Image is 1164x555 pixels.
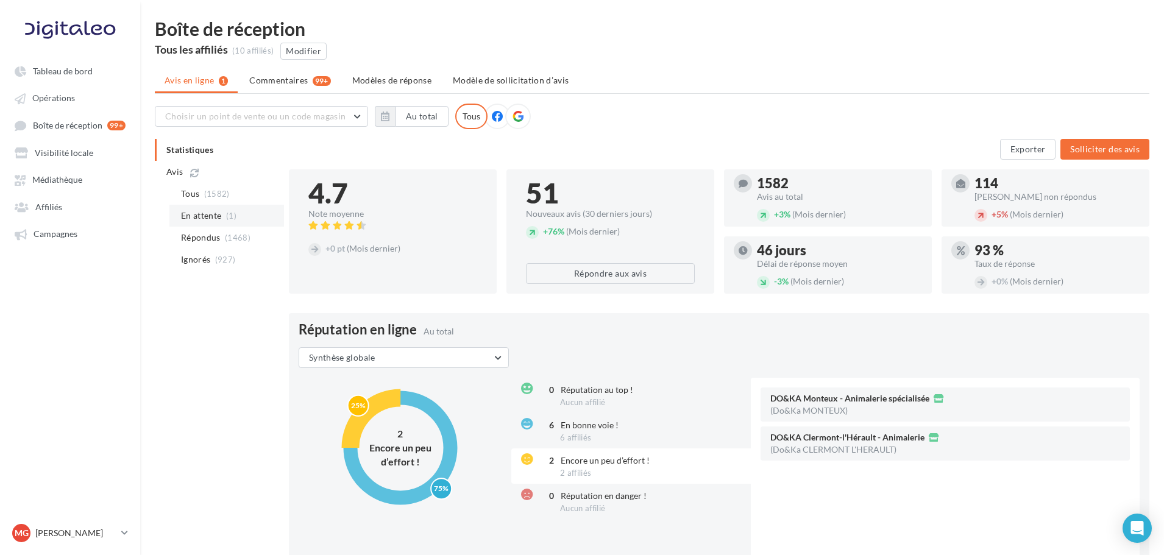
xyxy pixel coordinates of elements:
button: Modifier [280,43,327,60]
span: Réputation en ligne [299,323,417,336]
span: + [543,226,548,236]
div: 99+ [107,121,126,130]
span: 0 pt [325,243,345,253]
div: Avis au total [757,193,922,201]
span: 2 affiliés [560,468,591,478]
div: Délai de réponse moyen [757,260,922,268]
span: Choisir un point de vente ou un code magasin [165,111,346,121]
div: 4.7 [308,179,477,207]
span: Tous [181,188,199,200]
a: Affiliés [7,196,133,217]
span: (927) [215,255,236,264]
span: Affiliés [35,202,62,212]
button: Solliciter des avis [1060,139,1149,160]
span: Visibilité locale [35,147,93,158]
div: Tous [455,104,488,129]
span: (Mois dernier) [347,243,400,253]
span: (Mois dernier) [1010,276,1063,286]
div: Tous les affiliés [155,44,228,55]
span: Opérations [32,93,75,104]
span: Synthèse globale [309,352,375,362]
a: Opérations [7,87,133,108]
span: Médiathèque [32,175,82,185]
span: Modèles de réponse [352,75,431,85]
div: 99+ [313,76,331,86]
span: 6 affiliés [560,433,591,442]
span: - [774,276,777,286]
div: 114 [974,177,1140,190]
span: Boîte de réception [33,120,102,130]
span: (Mois dernier) [790,276,844,286]
span: + [774,209,779,219]
span: 3% [774,276,789,286]
span: + [992,276,996,286]
div: 51 [526,179,695,207]
div: Nouveaux avis (30 derniers jours) [526,210,695,218]
span: 5% [992,209,1008,219]
span: Commentaires [249,74,308,87]
span: Modèle de sollicitation d’avis [453,75,569,85]
div: 0 [539,490,554,502]
span: DO&KA Clermont-l'Hérault - Animalerie [770,433,924,442]
span: Avis [166,166,183,178]
a: Campagnes [7,222,133,244]
div: Taux de réponse [974,260,1140,268]
span: Répondus [181,232,221,244]
p: [PERSON_NAME] [35,527,116,539]
span: Réputation en danger ! [561,490,647,501]
span: 3% [774,209,790,219]
a: Tableau de bord [7,60,133,82]
span: Réputation au top ! [561,384,633,395]
div: 2 [539,454,554,467]
span: + [325,243,330,253]
span: En attente [181,210,222,222]
span: + [992,209,996,219]
a: Visibilité locale [7,141,133,163]
span: Aucun affilié [560,397,605,407]
div: 46 jours [757,244,922,257]
span: DO&KA Monteux - Animalerie spécialisée [770,394,929,403]
div: Note moyenne [308,210,477,218]
span: (Mois dernier) [792,209,846,219]
button: Au total [396,106,449,127]
span: Aucun affilié [560,503,605,513]
div: Open Intercom Messenger [1123,514,1152,543]
a: Boîte de réception 99+ [7,114,133,136]
div: 1582 [757,177,922,190]
button: Choisir un point de vente ou un code magasin [155,106,368,127]
div: (Do&Ka MONTEUX) [770,406,848,415]
text: 25% [350,401,365,410]
span: MG [15,527,29,539]
div: (10 affiliés) [232,46,274,57]
span: Tableau de bord [33,66,93,76]
span: (Mois dernier) [566,226,620,236]
span: (1582) [204,189,230,199]
div: Boîte de réception [155,19,1149,38]
span: (1) [226,211,236,221]
span: Au total [424,326,454,336]
a: Médiathèque [7,168,133,190]
div: 93 % [974,244,1140,257]
button: Synthèse globale [299,347,509,368]
span: 76% [543,226,564,236]
span: Campagnes [34,229,77,239]
span: Ignorés [181,253,210,266]
div: 6 [539,419,554,431]
div: (Do&Ka CLERMONT L'HERAULT) [770,445,896,454]
span: (Mois dernier) [1010,209,1063,219]
span: En bonne voie ! [561,420,619,430]
button: Au total [375,106,449,127]
div: 0 [539,384,554,396]
span: (1468) [225,233,250,242]
a: MG [PERSON_NAME] [10,521,130,545]
span: 0% [992,276,1008,286]
div: Encore un peu d’effort ! [364,440,437,468]
span: Encore un peu d’effort ! [561,455,650,465]
div: 2 [364,427,437,441]
text: 75% [434,484,449,493]
button: Exporter [1000,139,1056,160]
div: [PERSON_NAME] non répondus [974,193,1140,201]
button: Répondre aux avis [526,263,695,284]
